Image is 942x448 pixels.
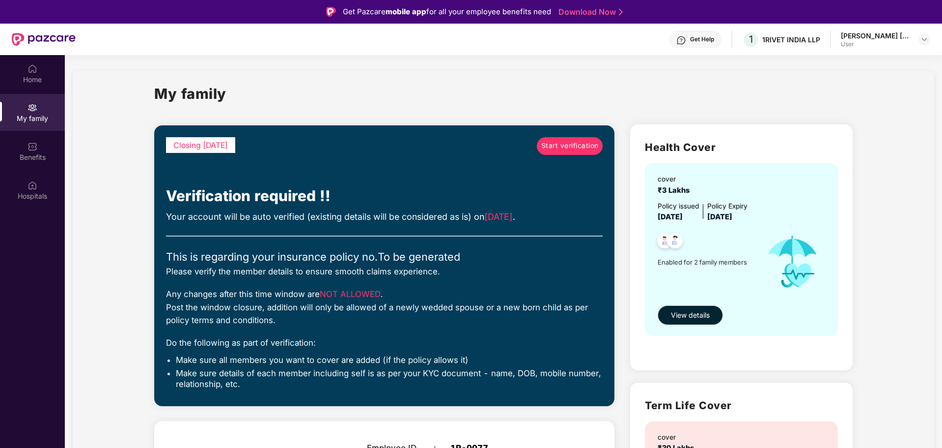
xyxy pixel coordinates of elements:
[154,83,226,105] h1: My family
[658,432,698,443] div: cover
[676,35,686,45] img: svg+xml;base64,PHN2ZyBpZD0iSGVscC0zMngzMiIgeG1sbnM9Imh0dHA6Ly93d3cudzMub3JnLzIwMDAvc3ZnIiB3aWR0aD...
[166,210,603,224] div: Your account will be auto verified (existing details will be considered as is) on .
[658,174,693,185] div: cover
[663,230,687,254] img: svg+xml;base64,PHN2ZyB4bWxucz0iaHR0cDovL3d3dy53My5vcmcvMjAwMC9zdmciIHdpZHRoPSI0OC45NDMiIGhlaWdodD...
[841,31,910,40] div: [PERSON_NAME] [PERSON_NAME]
[762,35,820,44] div: 1RIVET INDIA LLP
[176,355,603,365] li: Make sure all members you want to cover are added (if the policy allows it)
[920,35,928,43] img: svg+xml;base64,PHN2ZyBpZD0iRHJvcGRvd24tMzJ4MzIiIHhtbG5zPSJodHRwOi8vd3d3LnczLm9yZy8yMDAwL3N2ZyIgd2...
[166,265,603,278] div: Please verify the member details to ensure smooth claims experience.
[343,6,551,18] div: Get Pazcare for all your employee benefits need
[658,186,693,195] span: ₹3 Lakhs
[707,212,732,221] span: [DATE]
[386,7,426,16] strong: mobile app
[176,368,603,390] li: Make sure details of each member including self is as per your KYC document - name, DOB, mobile n...
[12,33,76,46] img: New Pazcare Logo
[484,211,513,222] span: [DATE]
[653,230,677,254] img: svg+xml;base64,PHN2ZyB4bWxucz0iaHR0cDovL3d3dy53My5vcmcvMjAwMC9zdmciIHdpZHRoPSI0OC45NDMiIGhlaWdodD...
[320,289,381,299] span: NOT ALLOWED
[28,142,37,151] img: svg+xml;base64,PHN2ZyBpZD0iQmVuZWZpdHMiIHhtbG5zPSJodHRwOi8vd3d3LnczLm9yZy8yMDAwL3N2ZyIgd2lkdGg9Ij...
[166,336,603,349] div: Do the following as part of verification:
[166,248,603,265] div: This is regarding your insurance policy no. To be generated
[645,139,838,155] h2: Health Cover
[841,40,910,48] div: User
[658,201,699,212] div: Policy issued
[28,180,37,190] img: svg+xml;base64,PHN2ZyBpZD0iSG9zcGl0YWxzIiB4bWxucz0iaHR0cDovL3d3dy53My5vcmcvMjAwMC9zdmciIHdpZHRoPS...
[658,305,723,325] button: View details
[173,141,228,150] span: Closing [DATE]
[166,288,603,327] div: Any changes after this time window are . Post the window closure, addition will only be allowed o...
[749,33,753,45] span: 1
[537,137,603,155] a: Start verification
[28,64,37,74] img: svg+xml;base64,PHN2ZyBpZD0iSG9tZSIgeG1sbnM9Imh0dHA6Ly93d3cudzMub3JnLzIwMDAvc3ZnIiB3aWR0aD0iMjAiIG...
[541,141,599,151] span: Start verification
[658,212,683,221] span: [DATE]
[326,7,336,17] img: Logo
[707,201,748,212] div: Policy Expiry
[558,7,620,17] a: Download Now
[671,310,710,321] span: View details
[756,223,829,300] img: icon
[645,397,838,414] h2: Term Life Cover
[690,35,714,43] div: Get Help
[619,7,623,17] img: Stroke
[28,103,37,113] img: svg+xml;base64,PHN2ZyB3aWR0aD0iMjAiIGhlaWdodD0iMjAiIHZpZXdCb3g9IjAgMCAyMCAyMCIgZmlsbD0ibm9uZSIgeG...
[166,184,603,208] div: Verification required !!
[658,257,756,267] span: Enabled for 2 family members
